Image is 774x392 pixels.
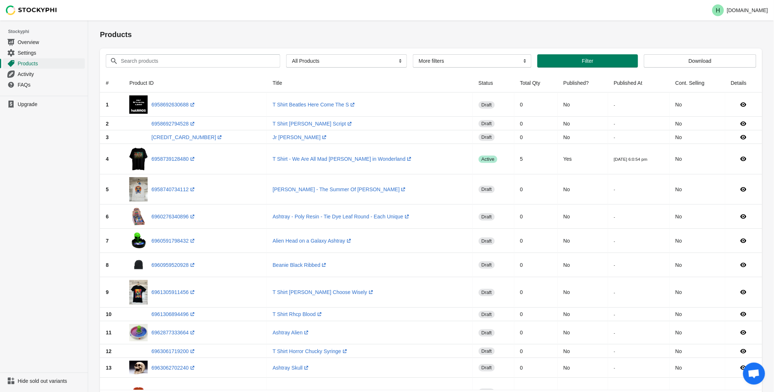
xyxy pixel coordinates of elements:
[670,253,725,277] td: No
[558,130,608,144] td: No
[670,144,725,174] td: No
[614,312,615,317] small: -
[273,348,348,354] a: T Shirt Horror Chucky Syringe(opens a new window)
[558,277,608,308] td: No
[151,330,196,335] a: 6962877333664(opens a new window)
[18,49,83,57] span: Settings
[614,239,615,243] small: -
[129,361,148,375] img: 501734.jpg
[582,58,593,64] span: Filter
[273,262,328,268] a: Beanie Black Ribbed(opens a new window)
[479,237,495,245] span: draft
[514,344,558,358] td: 0
[558,92,608,117] td: No
[8,28,88,35] span: Stockyphi
[514,358,558,378] td: 0
[479,156,497,163] span: active
[106,156,109,162] span: 4
[725,73,762,92] th: Details
[273,102,356,108] a: T Shirt Beatles Here Come The S(opens a new window)
[558,321,608,345] td: No
[614,157,648,161] small: [DATE] 6:0:54 pm
[106,348,112,354] span: 12
[670,204,725,229] td: No
[614,365,615,370] small: -
[614,349,615,353] small: -
[18,81,83,88] span: FAQs
[514,144,558,174] td: 5
[558,117,608,130] td: No
[558,344,608,358] td: No
[558,253,608,277] td: No
[670,73,725,92] th: Cont. Selling
[151,289,196,295] a: 6961305911456(opens a new window)
[514,117,558,130] td: 0
[479,101,495,109] span: draft
[473,73,514,92] th: Status
[614,187,615,192] small: -
[18,39,83,46] span: Overview
[151,134,223,140] a: [CREDIT_CARD_NUMBER](opens a new window)
[614,214,615,219] small: -
[273,214,411,219] a: Ashtray - Poly Resin - Tie Dye Leaf Round - Each Unique(opens a new window)
[18,60,83,67] span: Products
[151,262,196,268] a: 6960959520928(opens a new window)
[608,73,670,92] th: Published At
[537,54,638,68] button: Filter
[3,47,85,58] a: Settings
[479,289,495,296] span: draft
[514,277,558,308] td: 0
[614,102,615,107] small: -
[3,58,85,69] a: Products
[151,311,196,317] a: 6961306894496(opens a new window)
[129,95,148,114] img: missingphoto_7a24dcec-e92d-412d-8321-cee5b0539024.png
[558,204,608,229] td: No
[670,92,725,117] td: No
[6,6,57,15] img: Stockyphi
[670,229,725,253] td: No
[614,330,615,335] small: -
[514,321,558,345] td: 0
[614,262,615,267] small: -
[3,37,85,47] a: Overview
[743,363,765,385] div: Open chat
[479,186,495,193] span: draft
[514,253,558,277] td: 0
[273,365,310,371] a: Ashtray Skull(opens a new window)
[670,130,725,144] td: No
[106,365,112,371] span: 13
[614,121,615,126] small: -
[514,174,558,205] td: 0
[273,156,413,162] a: T Shirt - We Are All Mad [PERSON_NAME] in Wonderland(opens a new window)
[558,308,608,321] td: No
[614,290,615,295] small: -
[129,256,148,274] img: 502747.png
[644,54,756,68] button: Download
[514,229,558,253] td: 0
[670,117,725,130] td: No
[106,262,109,268] span: 8
[479,134,495,141] span: draft
[709,3,771,18] button: Avatar with initials H[DOMAIN_NAME]
[3,376,85,386] a: Hide sold out variants
[106,289,109,295] span: 9
[151,186,196,192] a: 6958740734112(opens a new window)
[558,358,608,378] td: No
[558,229,608,253] td: No
[670,308,725,321] td: No
[479,213,495,221] span: draft
[106,102,109,108] span: 1
[479,329,495,337] span: draft
[3,79,85,90] a: FAQs
[670,358,725,378] td: No
[479,364,495,371] span: draft
[18,101,83,108] span: Upgrade
[273,330,310,335] a: Ashtray Alien(opens a new window)
[479,261,495,269] span: draft
[106,330,112,335] span: 11
[479,311,495,318] span: draft
[670,344,725,358] td: No
[129,177,148,202] img: image_de5f00f6-9874-42ea-bcb3-67a83f16a68c.jpg
[514,308,558,321] td: 0
[100,73,123,92] th: #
